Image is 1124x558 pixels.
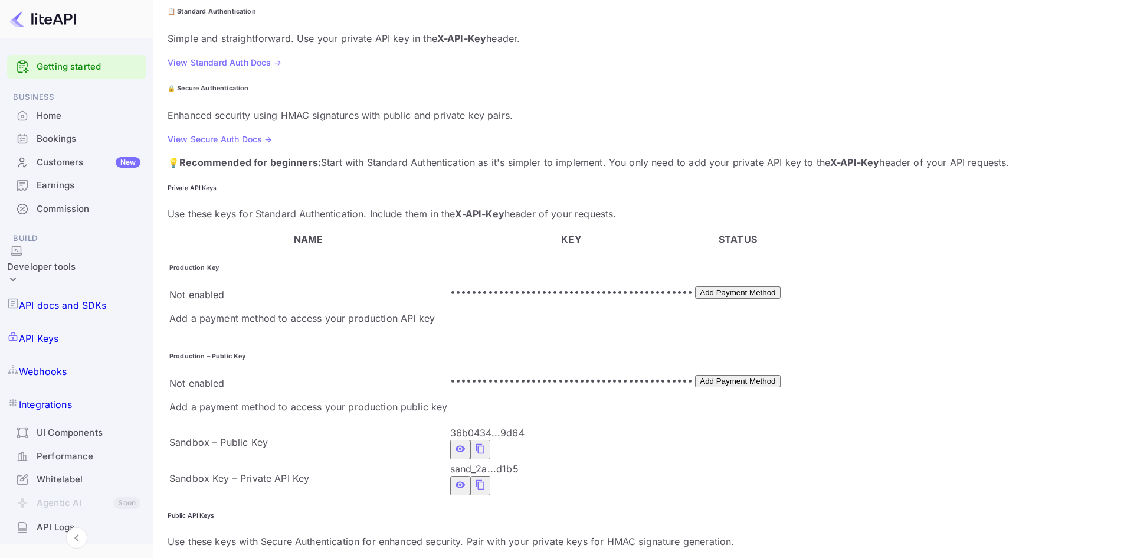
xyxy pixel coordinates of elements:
[168,108,1110,122] p: Enhanced security using HMAC signatures with public and private key pairs.
[7,128,146,149] a: Bookings
[168,155,1110,169] p: 💡 Start with Standard Authentication as it's simpler to implement. You only need to add your priv...
[168,84,1110,93] h6: 🔒 Secure Authentication
[19,364,67,378] p: Webhooks
[169,311,448,325] p: Add a payment method to access your production API key
[7,55,146,79] div: Getting started
[37,109,140,123] div: Home
[7,289,146,322] a: API docs and SDKs
[169,231,448,247] th: NAME
[7,91,146,104] span: Business
[168,512,1110,520] h6: Public API Keys
[7,355,146,388] a: Webhooks
[694,231,781,247] th: STATUS
[7,322,146,355] a: API Keys
[7,468,146,490] a: Whitelabel
[169,400,448,414] p: Add a payment method to access your production public key
[695,374,780,386] a: Add Payment Method
[168,31,1110,45] p: Simple and straightforward. Use your private API key in the header.
[7,468,146,491] div: Whitelabel
[7,105,146,126] a: Home
[455,208,504,220] strong: X-API-Key
[168,134,272,144] a: View Secure Auth Docs →
[7,516,146,539] div: API Logs
[7,245,76,289] div: Developer tools
[7,151,146,173] a: CustomersNew
[37,450,140,464] div: Performance
[450,285,693,299] p: •••••••••••••••••••••••••••••••••••••••••••••
[7,516,146,538] a: API Logs
[168,207,1110,221] p: Use these keys for Standard Authentication. Include them in the header of your requests.
[168,534,1110,549] p: Use these keys with Secure Authentication for enhanced security. Pair with your private keys for ...
[695,286,780,299] button: Add Payment Method
[450,231,694,247] th: KEY
[168,184,1110,192] h6: Private API Keys
[7,128,146,151] div: Bookings
[437,32,486,44] strong: X-API-Key
[66,527,87,549] button: Collapse navigation
[169,461,448,496] td: Sandbox Key – Private API Key
[7,422,146,445] div: UI Components
[169,436,268,448] span: Sandbox – Public Key
[695,286,780,298] a: Add Payment Method
[7,422,146,443] a: UI Components
[179,156,321,168] strong: Recommended for beginners:
[169,288,448,302] div: Not enabled
[37,521,140,534] div: API Logs
[450,427,525,439] span: 36b0434...9d64
[450,373,693,387] p: •••••••••••••••••••••••••••••••••••••••••••••
[169,352,448,361] h6: Production – Public Key
[7,105,146,128] div: Home
[168,7,1110,17] h6: 📋 Standard Authentication
[37,132,140,146] div: Bookings
[9,9,76,28] img: LiteAPI logo
[7,198,146,220] a: Commission
[450,463,519,475] span: sand_2a...d1b5
[7,198,146,221] div: Commission
[169,263,448,273] h6: Production Key
[7,232,146,245] span: Build
[116,157,140,168] div: New
[7,445,146,468] div: Performance
[169,376,448,390] div: Not enabled
[7,174,146,197] div: Earnings
[37,426,140,440] div: UI Components
[37,156,140,169] div: Customers
[37,60,140,74] a: Getting started
[7,388,146,421] a: Integrations
[37,179,140,192] div: Earnings
[168,57,281,67] a: View Standard Auth Docs →
[830,156,879,168] strong: X-API-Key
[7,445,146,467] a: Performance
[7,260,76,274] div: Developer tools
[19,397,72,412] p: Integrations
[19,298,107,312] p: API docs and SDKs
[37,203,140,216] div: Commission
[37,473,140,487] div: Whitelabel
[19,331,58,345] p: API Keys
[168,230,782,497] table: private api keys table
[7,174,146,196] a: Earnings
[7,151,146,174] div: CustomersNew
[695,375,780,387] button: Add Payment Method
